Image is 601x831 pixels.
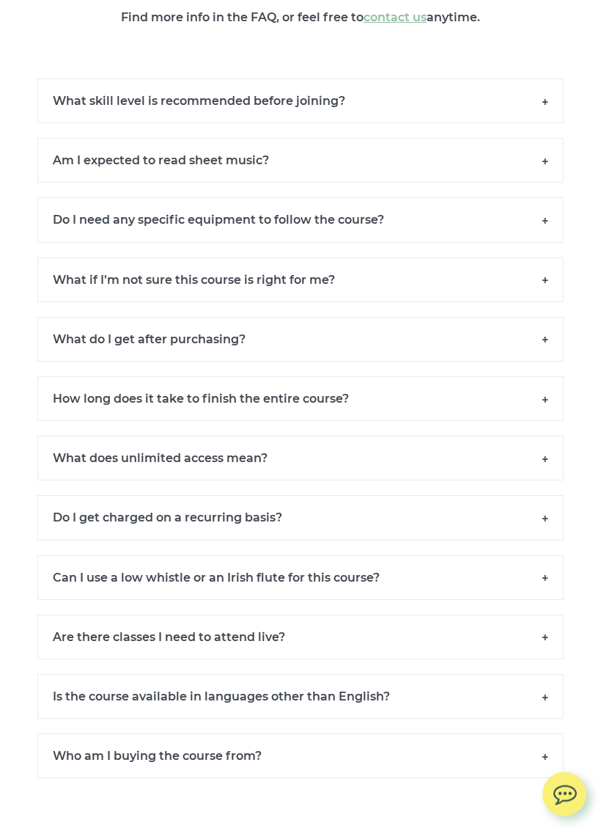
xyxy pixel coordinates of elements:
h6: Are there classes I need to attend live? [37,615,564,660]
h6: What if I’m not sure this course is right for me? [37,258,564,303]
h6: What do I get after purchasing? [37,318,564,362]
h6: Who am I buying the course from? [37,734,564,779]
h6: What does unlimited access mean? [37,436,564,481]
h6: What skill level is recommended before joining? [37,79,564,124]
img: chat.svg [542,772,586,810]
h6: How long does it take to finish the entire course? [37,377,564,422]
h6: Do I need any specific equipment to follow the course? [37,198,564,243]
strong: Find more info in the FAQ, or feel free to anytime. [121,11,480,25]
h6: Do I get charged on a recurring basis? [37,496,564,541]
a: contact us [364,11,427,25]
h6: Am I expected to read sheet music? [37,139,564,183]
h6: Can I use a low whistle or an Irish flute for this course? [37,556,564,601]
h6: Is the course available in languages other than English? [37,675,564,720]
